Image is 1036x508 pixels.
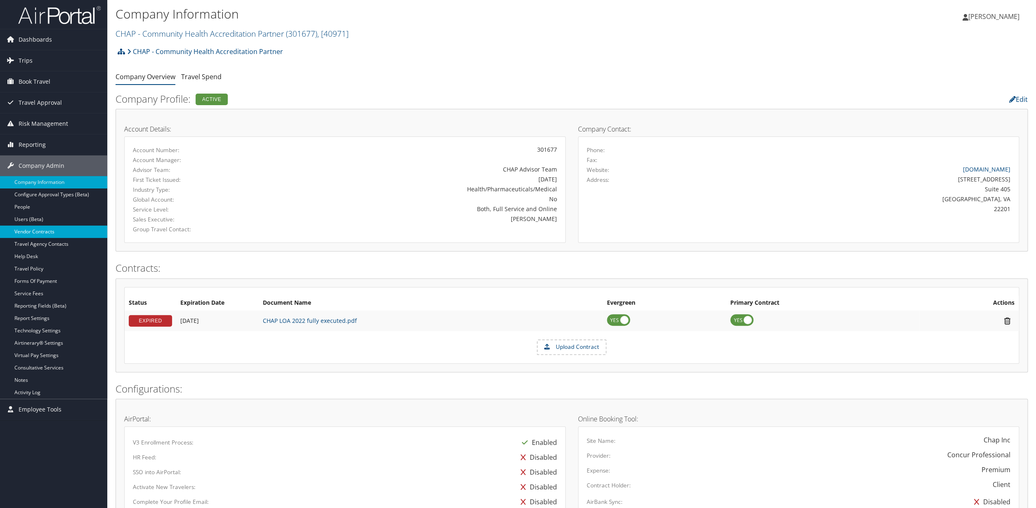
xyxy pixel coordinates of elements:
[133,483,196,491] label: Activate New Travelers:
[127,43,283,60] a: CHAP - Community Health Accreditation Partner
[124,416,566,422] h4: AirPortal:
[984,435,1010,445] div: Chap Inc
[947,450,1010,460] div: Concur Professional
[538,340,606,354] label: Upload Contract
[259,296,603,310] th: Document Name
[963,165,1010,173] a: [DOMAIN_NAME]
[1000,317,1015,325] i: Remove Contract
[133,215,266,223] label: Sales Executive:
[133,498,209,506] label: Complete Your Profile Email:
[278,175,557,183] div: [DATE]
[19,92,62,113] span: Travel Approval
[116,92,720,106] h2: Company Profile:
[726,296,919,310] th: Primary Contract
[278,185,557,193] div: Health/Pharmaceuticals/Medical
[278,165,557,174] div: CHAP Advisor Team
[317,28,349,39] span: , [ 40971 ]
[116,28,349,39] a: CHAP - Community Health Accreditation Partner
[125,296,176,310] th: Status
[19,155,64,176] span: Company Admin
[587,452,611,460] label: Provider:
[919,296,1019,310] th: Actions
[587,466,610,475] label: Expense:
[587,481,631,489] label: Contract Holder:
[116,72,175,81] a: Company Overview
[133,225,266,233] label: Group Travel Contact:
[278,195,557,203] div: No
[603,296,726,310] th: Evergreen
[696,195,1010,203] div: [GEOGRAPHIC_DATA], VA
[587,146,605,154] label: Phone:
[518,435,557,450] div: Enabled
[587,498,623,506] label: AirBank Sync:
[993,480,1010,489] div: Client
[116,382,1028,396] h2: Configurations:
[196,94,228,105] div: Active
[19,29,52,50] span: Dashboards
[176,296,259,310] th: Expiration Date
[180,317,255,325] div: Add/Edit Date
[696,185,1010,193] div: Suite 405
[517,465,557,480] div: Disabled
[116,261,1028,275] h2: Contracts:
[517,450,557,465] div: Disabled
[286,28,317,39] span: ( 301677 )
[19,71,50,92] span: Book Travel
[696,175,1010,183] div: [STREET_ADDRESS]
[982,465,1010,475] div: Premium
[133,176,266,184] label: First Ticket Issued:
[278,145,557,154] div: 301677
[19,134,46,155] span: Reporting
[278,205,557,213] div: Both, Full Service and Online
[133,453,156,461] label: HR Feed:
[19,113,68,134] span: Risk Management
[578,126,1019,132] h4: Company Contact:
[263,317,357,325] a: CHAP LOA 2022 fully executed.pdf
[278,214,557,223] div: [PERSON_NAME]
[181,72,222,81] a: Travel Spend
[18,5,101,25] img: airportal-logo.png
[116,5,724,23] h1: Company Information
[587,176,609,184] label: Address:
[129,315,172,327] div: EXPIRED
[587,166,609,174] label: Website:
[133,438,194,447] label: V3 Enrollment Process:
[133,195,266,204] label: Global Account:
[578,416,1019,422] h4: Online Booking Tool:
[133,205,266,214] label: Service Level:
[517,480,557,494] div: Disabled
[124,126,566,132] h4: Account Details:
[19,399,61,420] span: Employee Tools
[963,4,1028,29] a: [PERSON_NAME]
[133,468,181,476] label: SSO into AirPortal:
[1009,95,1028,104] a: Edit
[587,437,616,445] label: Site Name:
[133,186,266,194] label: Industry Type:
[19,50,33,71] span: Trips
[133,156,266,164] label: Account Manager:
[133,166,266,174] label: Advisor Team:
[696,205,1010,213] div: 22201
[180,317,199,325] span: [DATE]
[968,12,1019,21] span: [PERSON_NAME]
[587,156,597,164] label: Fax:
[133,146,266,154] label: Account Number:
